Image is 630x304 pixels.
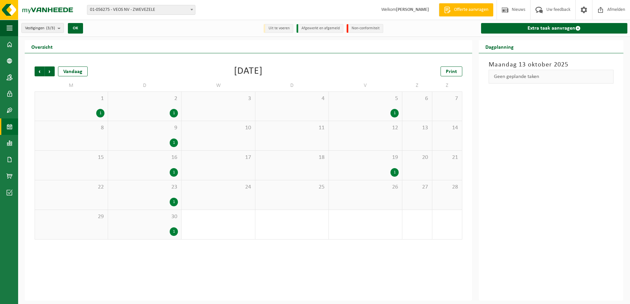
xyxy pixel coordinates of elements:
[185,95,251,102] span: 3
[436,124,459,132] span: 14
[111,154,178,161] span: 16
[25,40,59,53] h2: Overzicht
[185,154,251,161] span: 17
[35,66,44,76] span: Vorige
[45,66,55,76] span: Volgende
[332,124,399,132] span: 12
[489,70,614,84] div: Geen geplande taken
[332,184,399,191] span: 26
[489,60,614,70] h3: Maandag 13 oktober 2025
[332,154,399,161] span: 19
[234,66,263,76] div: [DATE]
[402,80,432,91] td: Z
[481,23,627,34] a: Extra taak aanvragen
[170,198,178,206] div: 1
[259,154,325,161] span: 18
[406,184,429,191] span: 27
[446,69,457,74] span: Print
[259,95,325,102] span: 4
[46,26,55,30] count: (3/3)
[255,80,329,91] td: D
[35,80,108,91] td: M
[332,95,399,102] span: 5
[259,184,325,191] span: 25
[406,124,429,132] span: 13
[436,95,459,102] span: 7
[432,80,462,91] td: Z
[406,95,429,102] span: 6
[38,184,104,191] span: 22
[38,213,104,220] span: 29
[96,109,104,117] div: 1
[111,124,178,132] span: 9
[297,24,343,33] li: Afgewerkt en afgemeld
[406,154,429,161] span: 20
[111,184,178,191] span: 23
[441,66,462,76] a: Print
[170,227,178,236] div: 1
[329,80,402,91] td: V
[439,3,493,16] a: Offerte aanvragen
[436,184,459,191] span: 28
[170,139,178,147] div: 1
[111,95,178,102] span: 2
[185,184,251,191] span: 24
[111,213,178,220] span: 30
[259,124,325,132] span: 11
[38,95,104,102] span: 1
[479,40,520,53] h2: Dagplanning
[185,124,251,132] span: 10
[170,168,178,177] div: 1
[25,23,55,33] span: Vestigingen
[182,80,255,91] td: W
[68,23,83,34] button: OK
[58,66,88,76] div: Vandaag
[38,124,104,132] span: 8
[170,109,178,117] div: 1
[38,154,104,161] span: 15
[347,24,383,33] li: Non-conformiteit
[87,5,195,15] span: 01-056275 - VEOS NV - ZWEVEZELE
[390,168,399,177] div: 1
[390,109,399,117] div: 1
[21,23,64,33] button: Vestigingen(3/3)
[264,24,293,33] li: Uit te voeren
[452,7,490,13] span: Offerte aanvragen
[396,7,429,12] strong: [PERSON_NAME]
[87,5,195,14] span: 01-056275 - VEOS NV - ZWEVEZELE
[436,154,459,161] span: 21
[108,80,182,91] td: D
